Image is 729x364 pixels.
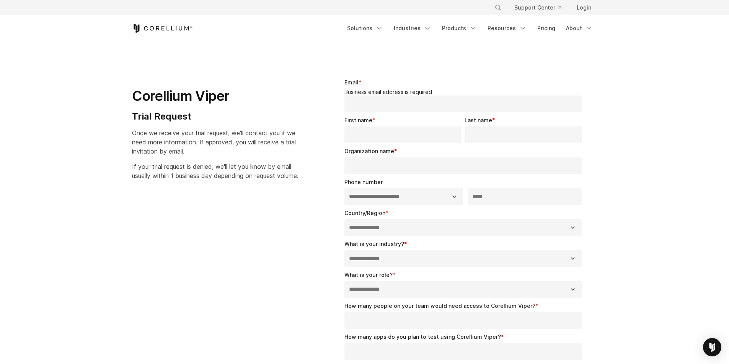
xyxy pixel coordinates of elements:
h1: Corellium Viper [132,87,298,105]
span: What is your industry? [344,241,404,247]
span: Phone number [344,179,383,185]
a: Solutions [342,21,388,35]
a: Resources [483,21,531,35]
span: If your trial request is denied, we'll let you know by email usually within 1 business day depend... [132,163,298,180]
span: Last name [465,117,492,123]
div: Open Intercom Messenger [703,338,721,356]
a: Products [437,21,481,35]
a: Pricing [533,21,560,35]
span: Email [344,79,359,86]
a: Industries [389,21,436,35]
span: Organization name [344,148,394,154]
button: Search [491,1,505,15]
span: How many people on your team would need access to Corellium Viper? [344,303,535,309]
legend: Business email address is required [344,89,585,95]
div: Navigation Menu [485,1,597,15]
span: Country/Region [344,210,385,216]
a: Support Center [508,1,568,15]
span: First name [344,117,372,123]
span: How many apps do you plan to test using Corellium Viper? [344,333,501,340]
a: About [561,21,597,35]
h4: Trial Request [132,111,298,122]
span: Once we receive your trial request, we'll contact you if we need more information. If approved, y... [132,129,296,155]
span: What is your role? [344,272,393,278]
div: Navigation Menu [342,21,597,35]
a: Login [571,1,597,15]
a: Corellium Home [132,24,193,33]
